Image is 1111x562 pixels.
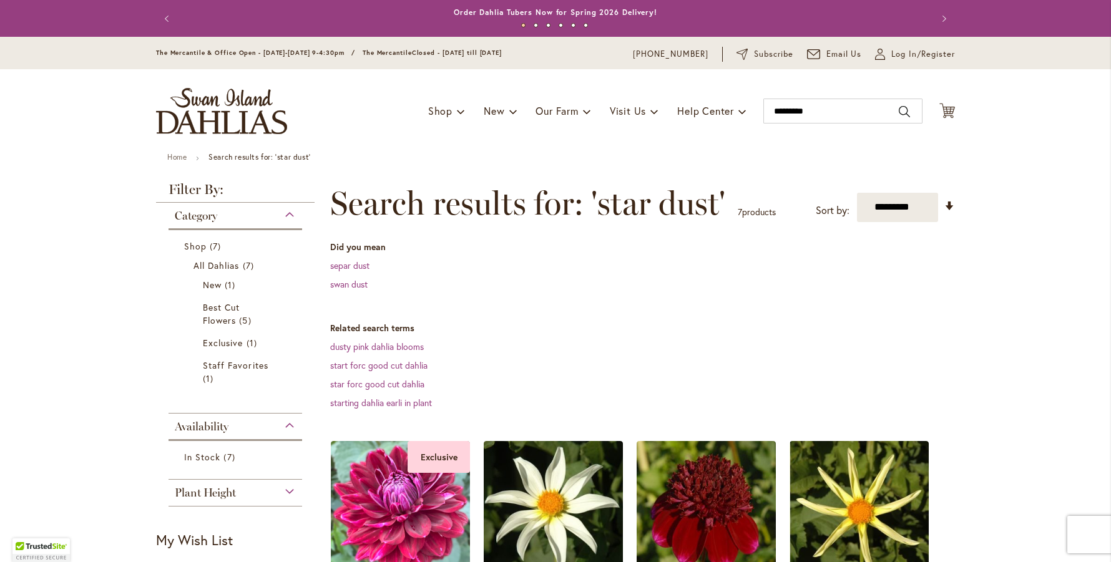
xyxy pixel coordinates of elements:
[807,48,862,61] a: Email Us
[737,48,793,61] a: Subscribe
[156,531,233,549] strong: My Wish List
[610,104,646,117] span: Visit Us
[930,6,955,31] button: Next
[203,301,240,326] span: Best Cut Flowers
[330,378,424,390] a: star forc good cut dahlia
[12,538,70,562] div: TrustedSite Certified
[203,336,271,349] a: Exclusive
[210,240,224,253] span: 7
[521,23,526,27] button: 1 of 6
[546,23,551,27] button: 3 of 6
[330,359,428,371] a: start forc good cut dahlia
[454,7,657,17] a: Order Dahlia Tubers Now for Spring 2026 Delivery!
[826,48,862,61] span: Email Us
[184,240,207,252] span: Shop
[412,49,502,57] span: Closed - [DATE] till [DATE]
[203,337,243,349] span: Exclusive
[203,279,222,291] span: New
[156,6,181,31] button: Previous
[193,259,240,271] span: All Dahlias
[225,278,238,291] span: 1
[193,259,280,272] a: All Dahlias
[754,48,793,61] span: Subscribe
[330,185,725,222] span: Search results for: 'star dust'
[167,152,187,162] a: Home
[203,359,268,371] span: Staff Favorites
[677,104,734,117] span: Help Center
[156,88,287,134] a: store logo
[175,420,228,434] span: Availability
[184,450,290,463] a: In Stock 7
[738,202,776,222] p: products
[330,341,424,352] a: dusty pink dahlia blooms
[428,104,453,117] span: Shop
[559,23,563,27] button: 4 of 6
[208,152,311,162] strong: Search results for: 'star dust'
[175,486,236,500] span: Plant Height
[203,359,271,385] a: Staff Favorites
[175,209,217,223] span: Category
[408,441,470,473] div: Exclusive
[184,451,220,463] span: In Stock
[738,206,742,218] span: 7
[184,240,290,253] a: Shop
[239,314,254,327] span: 5
[536,104,578,117] span: Our Farm
[330,397,432,409] a: starting dahlia earli in plant
[484,104,504,117] span: New
[330,278,368,290] a: swan dust
[330,241,955,253] dt: Did you mean
[584,23,588,27] button: 6 of 6
[571,23,575,27] button: 5 of 6
[243,259,257,272] span: 7
[223,450,238,463] span: 7
[203,372,217,385] span: 1
[875,48,955,61] a: Log In/Register
[330,259,370,271] a: separ dust
[816,199,849,222] label: Sort by:
[156,183,315,203] strong: Filter By:
[534,23,538,27] button: 2 of 6
[633,48,708,61] a: [PHONE_NUMBER]
[247,336,260,349] span: 1
[203,278,271,291] a: New
[891,48,955,61] span: Log In/Register
[330,322,955,334] dt: Related search terms
[203,301,271,327] a: Best Cut Flowers
[156,49,412,57] span: The Mercantile & Office Open - [DATE]-[DATE] 9-4:30pm / The Mercantile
